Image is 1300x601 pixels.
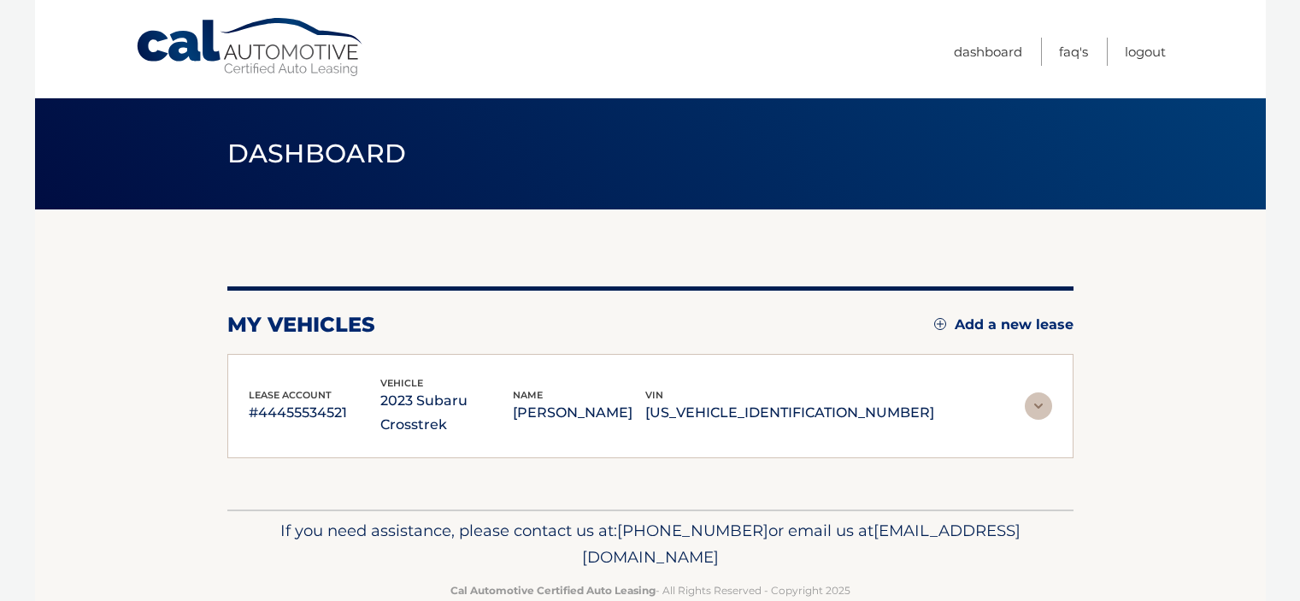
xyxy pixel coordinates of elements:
[238,581,1062,599] p: - All Rights Reserved - Copyright 2025
[645,401,934,425] p: [US_VEHICLE_IDENTIFICATION_NUMBER]
[1059,38,1088,66] a: FAQ's
[934,318,946,330] img: add.svg
[450,584,656,597] strong: Cal Automotive Certified Auto Leasing
[227,138,407,169] span: Dashboard
[227,312,375,338] h2: my vehicles
[135,17,366,78] a: Cal Automotive
[380,389,513,437] p: 2023 Subaru Crosstrek
[934,316,1074,333] a: Add a new lease
[513,389,543,401] span: name
[645,389,663,401] span: vin
[249,401,381,425] p: #44455534521
[617,521,768,540] span: [PHONE_NUMBER]
[1125,38,1166,66] a: Logout
[954,38,1022,66] a: Dashboard
[380,377,423,389] span: vehicle
[238,517,1062,572] p: If you need assistance, please contact us at: or email us at
[513,401,645,425] p: [PERSON_NAME]
[1025,392,1052,420] img: accordion-rest.svg
[249,389,332,401] span: lease account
